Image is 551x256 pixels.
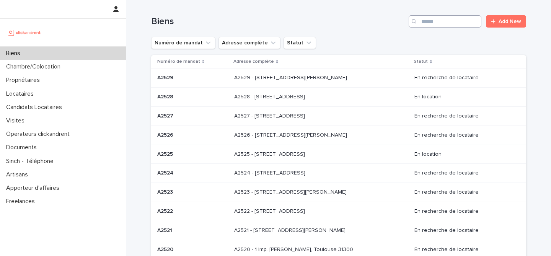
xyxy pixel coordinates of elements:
[499,19,521,24] span: Add New
[234,245,355,253] p: A2520 - 1 Imp. [PERSON_NAME], Toulouse 31300
[3,90,40,98] p: Locataires
[414,170,514,176] p: En recherche de locataire
[157,111,175,119] p: A2527
[151,68,526,88] tr: A2529A2529 A2529 - [STREET_ADDRESS][PERSON_NAME]A2529 - [STREET_ADDRESS][PERSON_NAME] En recherch...
[157,130,175,139] p: A2526
[157,57,200,66] p: Numéro de mandat
[151,106,526,126] tr: A2527A2527 A2527 - [STREET_ADDRESS]A2527 - [STREET_ADDRESS] En recherche de locataire
[3,63,67,70] p: Chambre/Colocation
[284,37,316,49] button: Statut
[151,16,406,27] h1: Biens
[3,77,46,84] p: Propriétaires
[3,104,68,111] p: Candidats Locataires
[157,150,174,158] p: A2525
[3,117,31,124] p: Visites
[157,168,175,176] p: A2524
[3,171,34,178] p: Artisans
[151,183,526,202] tr: A2523A2523 A2523 - [STREET_ADDRESS][PERSON_NAME]A2523 - [STREET_ADDRESS][PERSON_NAME] En recherch...
[414,151,514,158] p: En location
[151,88,526,107] tr: A2528A2528 A2528 - [STREET_ADDRESS]A2528 - [STREET_ADDRESS] En location
[157,226,174,234] p: A2521
[234,207,306,215] p: A2522 - [STREET_ADDRESS]
[414,227,514,234] p: En recherche de locataire
[151,164,526,183] tr: A2524A2524 A2524 - [STREET_ADDRESS]A2524 - [STREET_ADDRESS] En recherche de locataire
[414,208,514,215] p: En recherche de locataire
[414,113,514,119] p: En recherche de locataire
[157,73,175,81] p: A2529
[3,158,60,165] p: Sinch - Téléphone
[234,168,307,176] p: A2524 - [STREET_ADDRESS]
[234,150,306,158] p: A2525 - [STREET_ADDRESS]
[3,144,43,151] p: Documents
[3,198,41,205] p: Freelances
[414,57,428,66] p: Statut
[234,130,349,139] p: A2526 - [STREET_ADDRESS][PERSON_NAME]
[486,15,526,28] a: Add New
[3,130,76,138] p: Operateurs clickandrent
[6,25,43,40] img: UCB0brd3T0yccxBKYDjQ
[218,37,280,49] button: Adresse complète
[414,94,514,100] p: En location
[234,92,306,100] p: A2528 - [STREET_ADDRESS]
[157,207,174,215] p: A2522
[414,189,514,196] p: En recherche de locataire
[157,188,174,196] p: A2523
[151,221,526,240] tr: A2521A2521 A2521 - [STREET_ADDRESS][PERSON_NAME]A2521 - [STREET_ADDRESS][PERSON_NAME] En recherch...
[414,75,514,81] p: En recherche de locataire
[151,126,526,145] tr: A2526A2526 A2526 - [STREET_ADDRESS][PERSON_NAME]A2526 - [STREET_ADDRESS][PERSON_NAME] En recherch...
[234,111,306,119] p: A2527 - [STREET_ADDRESS]
[234,73,349,81] p: A2529 - 14 rue Honoré de Balzac, Garges-lès-Gonesse 95140
[157,245,175,253] p: A2520
[414,132,514,139] p: En recherche de locataire
[3,184,65,192] p: Apporteur d'affaires
[233,57,274,66] p: Adresse complète
[3,50,26,57] p: Biens
[151,145,526,164] tr: A2525A2525 A2525 - [STREET_ADDRESS]A2525 - [STREET_ADDRESS] En location
[151,37,215,49] button: Numéro de mandat
[157,92,175,100] p: A2528
[414,246,514,253] p: En recherche de locataire
[409,15,481,28] input: Search
[151,202,526,221] tr: A2522A2522 A2522 - [STREET_ADDRESS]A2522 - [STREET_ADDRESS] En recherche de locataire
[234,188,348,196] p: A2523 - 18 quai Alphonse Le Gallo, Boulogne-Billancourt 92100
[234,226,347,234] p: A2521 - 44 avenue François Mansart, Maisons-Laffitte 78600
